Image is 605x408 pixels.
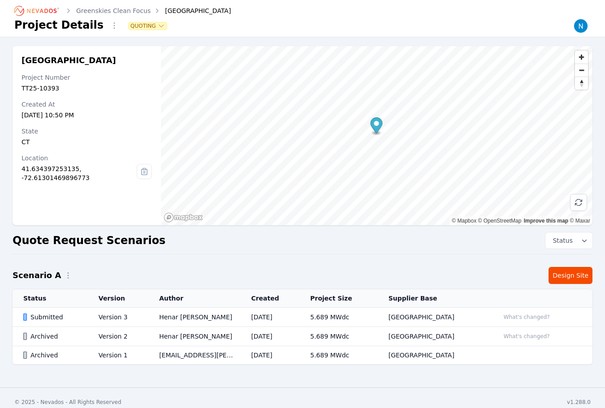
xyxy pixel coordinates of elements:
[13,308,592,327] tr: SubmittedVersion 3Henar [PERSON_NAME][DATE]5.689 MWdc[GEOGRAPHIC_DATA]What's changed?
[148,289,240,308] th: Author
[14,18,104,32] h1: Project Details
[22,137,152,146] div: CT
[161,46,592,225] canvas: Map
[22,127,152,136] div: State
[549,236,573,245] span: Status
[76,6,151,15] a: Greenskies Clean Focus
[88,327,148,346] td: Version 2
[22,154,137,163] div: Location
[22,55,152,66] h2: [GEOGRAPHIC_DATA]
[378,289,489,308] th: Supplier Base
[574,19,588,33] img: Nick Rompala
[14,399,121,406] div: © 2025 - Nevados - All Rights Reserved
[23,313,83,322] div: Submitted
[164,212,203,223] a: Mapbox homepage
[22,84,152,93] div: TT25-10393
[152,6,231,15] div: [GEOGRAPHIC_DATA]
[299,308,377,327] td: 5.689 MWdc
[14,4,231,18] nav: Breadcrumb
[148,346,240,365] td: [EMAIL_ADDRESS][PERSON_NAME][DOMAIN_NAME]
[378,327,489,346] td: [GEOGRAPHIC_DATA]
[13,269,61,282] h2: Scenario A
[549,267,592,284] a: Design Site
[23,332,83,341] div: Archived
[299,346,377,365] td: 5.689 MWdc
[545,232,592,249] button: Status
[575,51,588,64] button: Zoom in
[567,399,591,406] div: v1.288.0
[22,164,137,182] div: 41.634397253135, -72.61301469896773
[88,346,148,365] td: Version 1
[240,289,299,308] th: Created
[13,289,88,308] th: Status
[378,308,489,327] td: [GEOGRAPHIC_DATA]
[23,351,83,360] div: Archived
[148,308,240,327] td: Henar [PERSON_NAME]
[378,346,489,365] td: [GEOGRAPHIC_DATA]
[299,327,377,346] td: 5.689 MWdc
[22,111,152,120] div: [DATE] 10:50 PM
[371,117,383,136] div: Map marker
[88,289,148,308] th: Version
[13,233,165,248] h2: Quote Request Scenarios
[524,218,568,224] a: Improve this map
[299,289,377,308] th: Project Size
[452,218,476,224] a: Mapbox
[129,22,167,30] button: Quoting
[500,331,554,341] button: What's changed?
[240,327,299,346] td: [DATE]
[240,308,299,327] td: [DATE]
[575,64,588,77] button: Zoom out
[13,346,592,365] tr: ArchivedVersion 1[EMAIL_ADDRESS][PERSON_NAME][DOMAIN_NAME][DATE]5.689 MWdc[GEOGRAPHIC_DATA]
[13,327,592,346] tr: ArchivedVersion 2Henar [PERSON_NAME][DATE]5.689 MWdc[GEOGRAPHIC_DATA]What's changed?
[22,73,152,82] div: Project Number
[88,308,148,327] td: Version 3
[240,346,299,365] td: [DATE]
[478,218,522,224] a: OpenStreetMap
[570,218,590,224] a: Maxar
[22,100,152,109] div: Created At
[500,312,554,322] button: What's changed?
[148,327,240,346] td: Henar [PERSON_NAME]
[575,77,588,90] button: Reset bearing to north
